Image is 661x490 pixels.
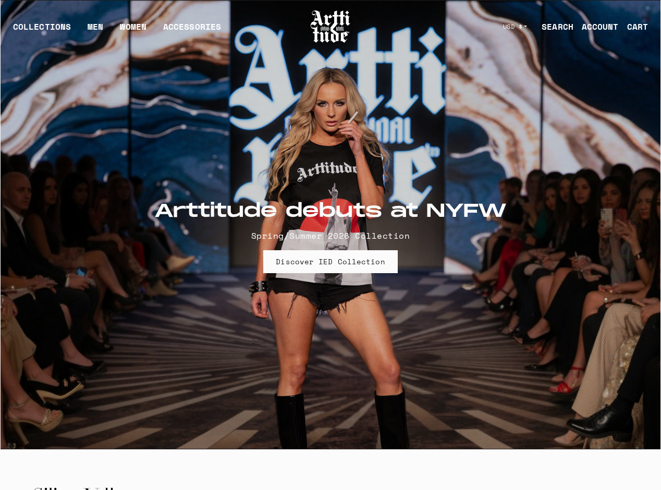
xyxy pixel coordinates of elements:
[154,229,507,242] p: Spring/Summer 2026 Collection
[13,20,71,41] div: COLLECTIONS
[163,20,221,41] div: ACCESSORIES
[120,20,146,41] a: WOMEN
[627,20,648,33] div: CART
[619,16,648,37] a: Open cart
[503,22,523,31] span: USD $
[533,16,573,37] a: SEARCH
[88,20,103,41] a: MEN
[497,15,534,38] button: USD $
[310,9,351,44] img: Arttitude
[154,200,507,223] h2: Arttitude debuts at NYFW
[5,20,229,41] ul: Main navigation
[573,16,619,37] a: ACCOUNT
[263,250,397,273] a: Discover IED Collection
